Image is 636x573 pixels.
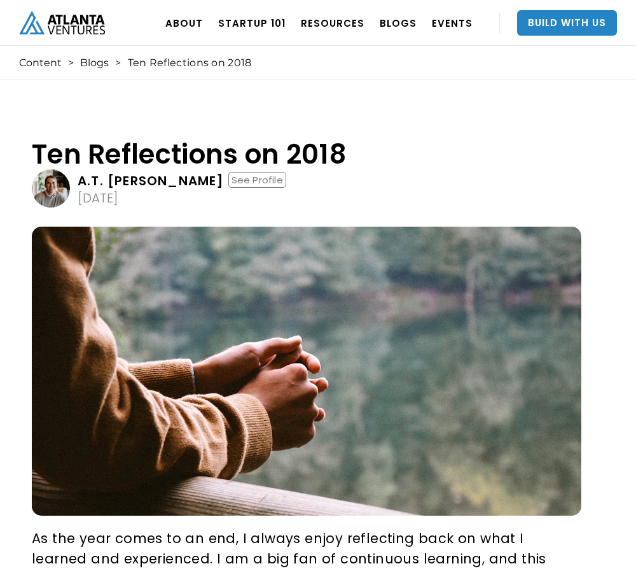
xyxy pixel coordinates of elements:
a: ABOUT [165,5,203,41]
a: Content [19,57,62,69]
h1: Ten Reflections on 2018 [32,139,581,169]
div: [DATE] [78,192,118,204]
a: RESOURCES [301,5,364,41]
div: Ten Reflections on 2018 [128,57,252,69]
div: A.T. [PERSON_NAME] [78,174,225,187]
a: Build With Us [517,10,617,36]
div: > [68,57,74,69]
div: > [115,57,121,69]
div: See Profile [228,172,286,188]
a: EVENTS [432,5,473,41]
a: Startup 101 [218,5,286,41]
a: Blogs [80,57,109,69]
a: A.T. [PERSON_NAME]See Profile[DATE] [32,169,581,208]
a: BLOGS [380,5,417,41]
